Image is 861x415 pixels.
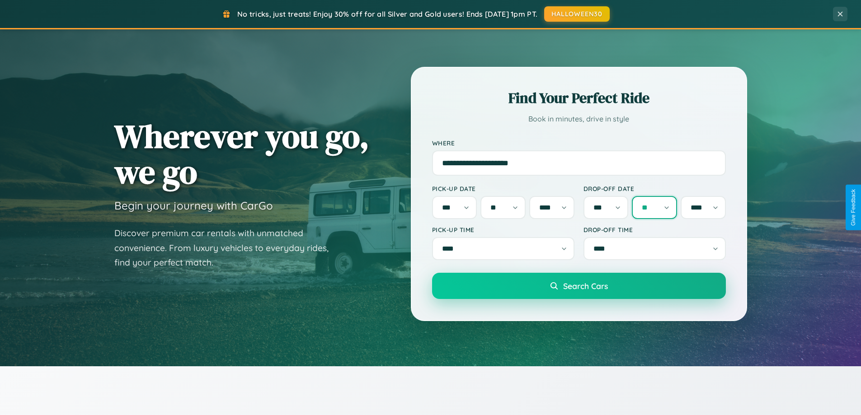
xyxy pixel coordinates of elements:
span: No tricks, just treats! Enjoy 30% off for all Silver and Gold users! Ends [DATE] 1pm PT. [237,9,537,19]
button: HALLOWEEN30 [544,6,610,22]
p: Book in minutes, drive in style [432,112,726,126]
span: Search Cars [563,281,608,291]
h3: Begin your journey with CarGo [114,199,273,212]
label: Where [432,139,726,147]
label: Drop-off Time [583,226,726,233]
label: Pick-up Time [432,226,574,233]
button: Search Cars [432,273,726,299]
p: Discover premium car rentals with unmatched convenience. From luxury vehicles to everyday rides, ... [114,226,340,270]
h1: Wherever you go, we go [114,118,369,190]
label: Pick-up Date [432,185,574,192]
label: Drop-off Date [583,185,726,192]
div: Give Feedback [850,189,856,226]
h2: Find Your Perfect Ride [432,88,726,108]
